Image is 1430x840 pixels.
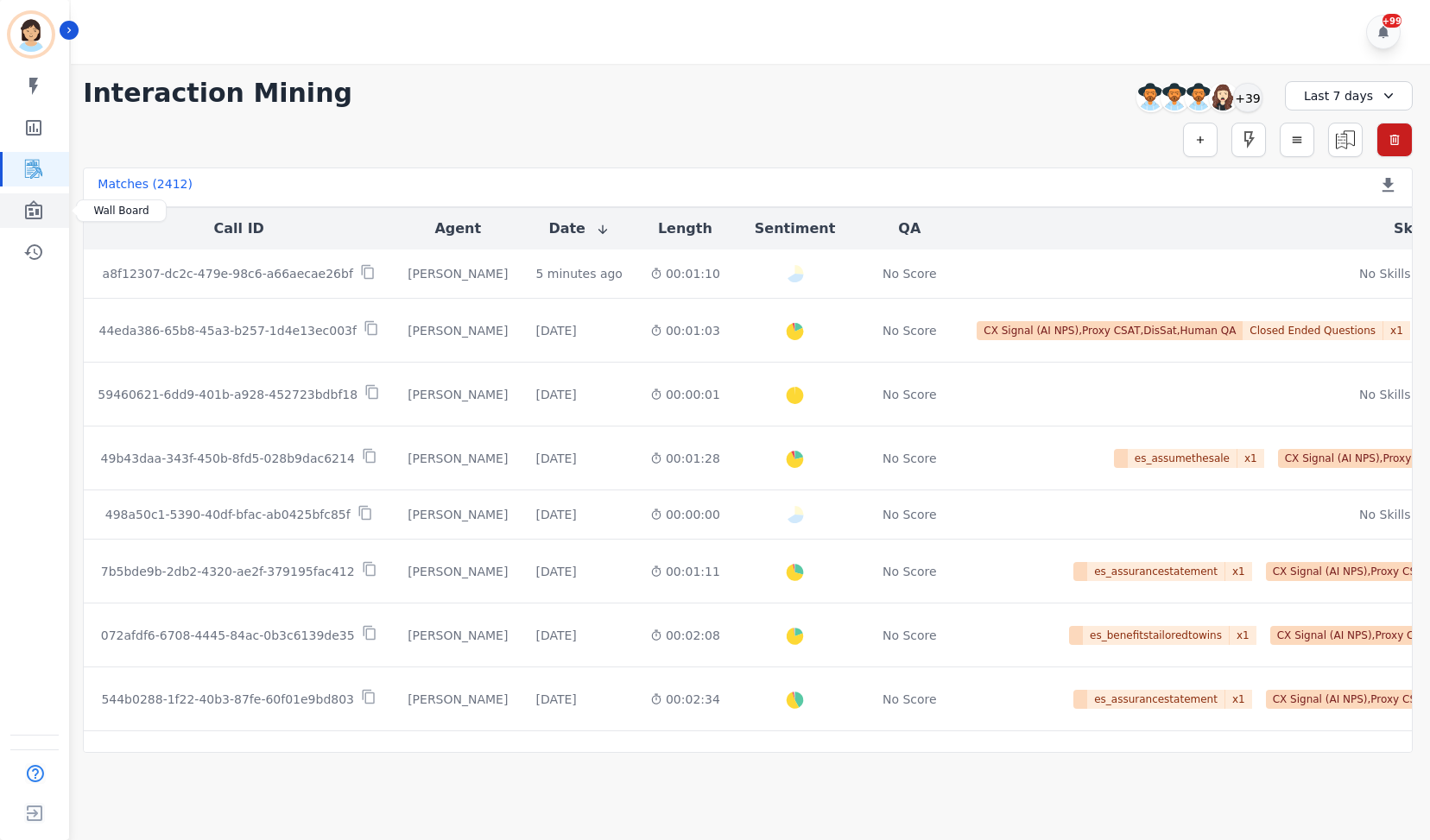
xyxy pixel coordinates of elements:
[535,627,576,644] div: [DATE]
[434,218,481,239] button: Agent
[1087,562,1225,581] span: es_assurancestatement
[883,386,937,403] div: No Score
[535,506,576,523] div: [DATE]
[883,322,937,339] div: No Score
[408,265,508,282] div: [PERSON_NAME]
[535,322,576,339] div: [DATE]
[548,218,610,239] button: Date
[1087,690,1225,709] span: es_assurancestatement
[883,627,937,644] div: No Score
[83,78,352,109] h1: Interaction Mining
[1285,81,1413,111] div: Last 7 days
[898,218,921,239] button: QA
[977,321,1243,340] span: CX Signal (AI NPS),Proxy CSAT,DisSat,Human QA
[650,506,720,523] div: 00:00:00
[535,265,623,282] div: 5 minutes ago
[1225,562,1252,581] span: x 1
[535,450,576,467] div: [DATE]
[883,506,937,523] div: No Score
[10,14,52,55] img: Bordered avatar
[650,386,720,403] div: 00:00:01
[105,506,351,523] p: 498a50c1-5390-40df-bfac-ab0425bfc85f
[883,450,937,467] div: No Score
[1225,690,1252,709] span: x 1
[650,265,720,282] div: 00:01:10
[101,563,355,580] p: 7b5bde9b-2db2-4320-ae2f-379195fac412
[103,265,353,282] p: a8f12307-dc2c-479e-98c6-a66aecae26bf
[214,218,264,239] button: Call ID
[1128,449,1237,468] span: es_assumethesale
[99,322,357,339] p: 44eda386-65b8-45a3-b257-1d4e13ec003f
[101,450,355,467] p: 49b43daa-343f-450b-8fd5-028b9dac6214
[1237,449,1264,468] span: x 1
[650,322,720,339] div: 00:01:03
[1383,14,1402,28] div: +99
[1233,83,1262,112] div: +39
[408,322,508,339] div: [PERSON_NAME]
[755,218,835,239] button: Sentiment
[650,627,720,644] div: 00:02:08
[1083,626,1230,645] span: es_benefitstailoredtowins
[883,265,937,282] div: No Score
[408,450,508,467] div: [PERSON_NAME]
[535,563,576,580] div: [DATE]
[408,627,508,644] div: [PERSON_NAME]
[98,386,357,403] p: 59460621-6dd9-401b-a928-452723bdbf18
[408,386,508,403] div: [PERSON_NAME]
[101,627,355,644] p: 072afdf6-6708-4445-84ac-0b3c6139de35
[658,218,712,239] button: Length
[98,175,193,199] div: Matches ( 2412 )
[101,691,354,708] p: 544b0288-1f22-40b3-87fe-60f01e9bd803
[408,506,508,523] div: [PERSON_NAME]
[408,563,508,580] div: [PERSON_NAME]
[1230,626,1256,645] span: x 1
[650,691,720,708] div: 00:02:34
[535,386,576,403] div: [DATE]
[650,450,720,467] div: 00:01:28
[650,563,720,580] div: 00:01:11
[1243,321,1383,340] span: Closed Ended Questions
[883,691,937,708] div: No Score
[535,691,576,708] div: [DATE]
[408,691,508,708] div: [PERSON_NAME]
[883,563,937,580] div: No Score
[1383,321,1410,340] span: x 1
